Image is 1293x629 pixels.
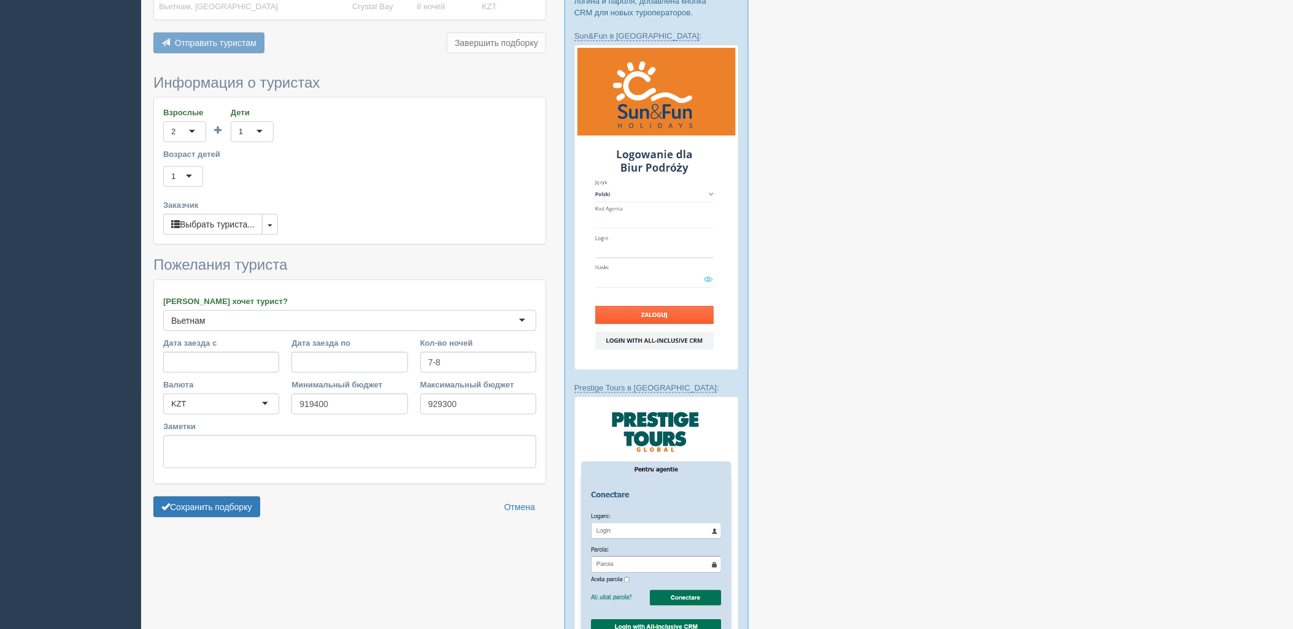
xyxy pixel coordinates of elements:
[153,32,264,53] button: Отправить туристам
[417,2,445,11] span: 8 ночей
[496,497,543,517] a: Отмена
[159,2,278,11] span: Вьетнам, [GEOGRAPHIC_DATA]
[163,107,206,118] label: Взрослые
[239,126,243,138] div: 1
[153,497,260,517] button: Сохранить подборку
[574,383,717,393] a: Prestige Tours в [GEOGRAPHIC_DATA]
[574,382,739,394] p: :
[163,421,536,432] label: Заметки
[163,214,263,235] button: Выбрать туриста...
[163,148,536,160] label: Возраст детей
[574,30,739,42] p: :
[482,2,497,11] span: KZT
[175,38,257,48] span: Отправить туристам
[163,337,279,349] label: Дата заезда с
[171,398,187,410] div: KZT
[291,337,407,349] label: Дата заезда по
[171,170,176,183] div: 1
[420,337,536,349] label: Кол-во ночей
[153,256,287,273] span: Пожелания туриста
[574,31,700,41] a: Sun&Fun в [GEOGRAPHIC_DATA]
[352,2,393,11] span: Crystal Bay
[420,352,536,373] input: 7-10 или 7,10,14
[171,126,176,138] div: 2
[153,75,546,91] h3: Информация о туристах
[171,314,206,327] div: Вьетнам
[163,199,536,211] label: Заказчик
[574,45,739,370] img: sun-fun-%D0%BB%D0%BE%D0%B3%D1%96%D0%BD-%D1%87%D0%B5%D1%80%D0%B5%D0%B7-%D1%81%D1%80%D0%BC-%D0%B4%D...
[163,379,279,391] label: Валюта
[163,295,536,307] label: [PERSON_NAME] хочет турист?
[291,379,407,391] label: Минимальный бюджет
[447,32,546,53] button: Завершить подборку
[420,379,536,391] label: Максимальный бюджет
[231,107,274,118] label: Дети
